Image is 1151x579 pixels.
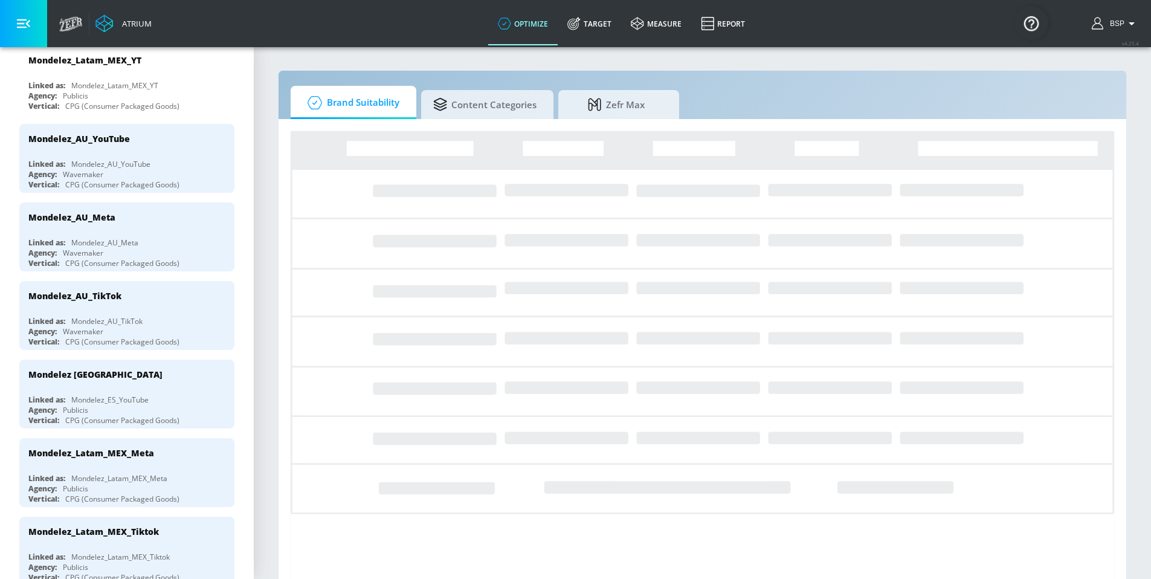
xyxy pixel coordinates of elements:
div: Mondelez_AU_Meta [71,238,138,248]
a: optimize [488,2,558,45]
div: Mondelez [GEOGRAPHIC_DATA] [28,369,163,380]
span: Zefr Max [570,90,662,119]
div: Mondelez_AU_MetaLinked as:Mondelez_AU_MetaAgency:WavemakerVertical:CPG (Consumer Packaged Goods) [19,202,234,271]
div: Publicis [63,405,88,415]
div: Mondelez_Latam_MEX_MetaLinked as:Mondelez_Latam_MEX_MetaAgency:PublicisVertical:CPG (Consumer Pac... [19,438,234,507]
div: Publicis [63,562,88,572]
div: Agency: [28,248,57,258]
button: BSP [1092,16,1139,31]
button: Open Resource Center [1014,6,1048,40]
div: Vertical: [28,101,59,111]
div: Vertical: [28,258,59,268]
div: Mondelez_ES_YouTube [71,395,149,405]
div: Vertical: [28,494,59,504]
div: Atrium [117,18,152,29]
div: Mondelez_AU_TikTok [71,316,143,326]
div: Wavemaker [63,326,103,337]
div: CPG (Consumer Packaged Goods) [65,258,179,268]
div: CPG (Consumer Packaged Goods) [65,101,179,111]
div: Linked as: [28,395,65,405]
div: Linked as: [28,316,65,326]
div: Publicis [63,91,88,101]
span: v 4.25.4 [1122,40,1139,47]
div: Linked as: [28,159,65,169]
div: Mondelez_AU_TikTokLinked as:Mondelez_AU_TikTokAgency:WavemakerVertical:CPG (Consumer Packaged Goods) [19,281,234,350]
div: Mondelez_AU_TikTok [28,290,121,302]
div: Agency: [28,326,57,337]
div: Mondelez [GEOGRAPHIC_DATA]Linked as:Mondelez_ES_YouTubeAgency:PublicisVertical:CPG (Consumer Pack... [19,360,234,429]
div: Linked as: [28,80,65,91]
div: CPG (Consumer Packaged Goods) [65,415,179,425]
span: Content Categories [433,90,537,119]
div: CPG (Consumer Packaged Goods) [65,180,179,190]
div: Mondelez_Latam_MEX_YTLinked as:Mondelez_Latam_MEX_YTAgency:PublicisVertical:CPG (Consumer Package... [19,45,234,114]
div: Mondelez_Latam_MEX_YT [71,80,158,91]
a: Atrium [95,15,152,33]
div: CPG (Consumer Packaged Goods) [65,494,179,504]
div: Vertical: [28,415,59,425]
div: Mondelez_Latam_MEX_YT [28,54,141,66]
div: Linked as: [28,473,65,484]
div: Vertical: [28,180,59,190]
a: Report [691,2,755,45]
div: Mondelez_AU_YouTubeLinked as:Mondelez_AU_YouTubeAgency:WavemakerVertical:CPG (Consumer Packaged G... [19,124,234,193]
span: Brand Suitability [303,88,399,117]
div: Mondelez_Latam_MEX_Meta [71,473,167,484]
div: Mondelez_AU_Meta [28,212,115,223]
div: Mondelez_Latam_MEX_Meta [28,447,154,459]
div: Mondelez_Latam_MEX_Tiktok [28,526,159,537]
div: Mondelez_Latam_MEX_Tiktok [71,552,170,562]
div: Mondelez_AU_YouTube [71,159,150,169]
div: Wavemaker [63,248,103,258]
div: Wavemaker [63,169,103,180]
div: Mondelez_AU_YouTube [28,133,130,144]
div: Publicis [63,484,88,494]
div: CPG (Consumer Packaged Goods) [65,337,179,347]
div: Linked as: [28,552,65,562]
div: Agency: [28,91,57,101]
div: Linked as: [28,238,65,248]
div: Agency: [28,484,57,494]
a: measure [621,2,691,45]
div: Agency: [28,562,57,572]
div: Vertical: [28,337,59,347]
div: Agency: [28,405,57,415]
a: Target [558,2,621,45]
span: login as: bsp_linking@zefr.com [1105,19,1124,28]
div: Agency: [28,169,57,180]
